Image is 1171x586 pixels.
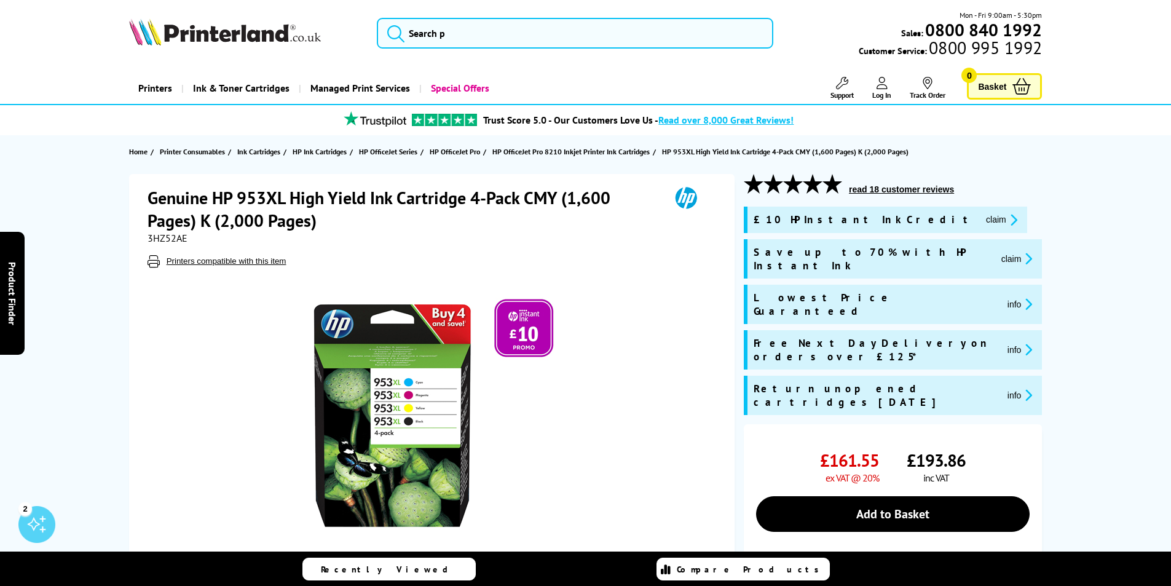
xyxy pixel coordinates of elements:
[129,145,148,158] span: Home
[754,213,976,227] span: £10 HP Instant Ink Credit
[656,558,830,580] a: Compare Products
[129,145,151,158] a: Home
[359,145,417,158] span: HP OfficeJet Series
[148,232,187,244] span: 3HZ52AE
[910,77,945,100] a: Track Order
[982,213,1021,227] button: promo-description
[483,114,794,126] a: Trust Score 5.0 - Our Customers Love Us -Read over 8,000 Great Reviews!
[18,502,32,515] div: 2
[160,145,225,158] span: Printer Consumables
[6,261,18,325] span: Product Finder
[293,145,347,158] span: HP Ink Cartridges
[925,18,1042,41] b: 0800 840 1992
[160,145,228,158] a: Printer Consumables
[193,73,290,104] span: Ink & Toner Cartridges
[430,145,480,158] span: HP OfficeJet Pro
[658,186,714,209] img: HP
[313,292,554,533] img: HP 953XL High Yield Ink Cartridge 4-Pack CMY (1,600 Pages) K (2,000 Pages)
[419,73,499,104] a: Special Offers
[923,472,949,484] span: inc VAT
[412,114,477,126] img: trustpilot rating
[845,184,958,195] button: read 18 customer reviews
[129,18,362,48] a: Printerland Logo
[872,77,891,100] a: Log In
[1004,297,1036,311] button: promo-description
[377,18,773,49] input: Search p
[129,73,181,104] a: Printers
[338,111,412,127] img: trustpilot rating
[756,496,1030,532] a: Add to Basket
[662,145,912,158] a: HP 953XL High Yield Ink Cartridge 4-Pack CMY (1,600 Pages) K (2,000 Pages)
[859,42,1042,57] span: Customer Service:
[978,78,1006,95] span: Basket
[830,90,854,100] span: Support
[658,114,794,126] span: Read over 8,000 Great Reviews!
[677,564,826,575] span: Compare Products
[1004,342,1036,357] button: promo-description
[754,291,998,318] span: Lowest Price Guaranteed
[830,77,854,100] a: Support
[129,18,321,46] img: Printerland Logo
[302,558,476,580] a: Recently Viewed
[359,145,420,158] a: HP OfficeJet Series
[237,145,283,158] a: Ink Cartridges
[492,145,650,158] span: HP OfficeJet Pro 8210 Inkjet Printer Ink Cartridges
[872,90,891,100] span: Log In
[293,145,350,158] a: HP Ink Cartridges
[148,186,658,232] h1: Genuine HP 953XL High Yield Ink Cartridge 4-Pack CMY (1,600 Pages) K (2,000 Pages)
[927,42,1042,53] span: 0800 995 1992
[181,73,299,104] a: Ink & Toner Cartridges
[754,382,998,409] span: Return unopened cartridges [DATE]
[923,24,1042,36] a: 0800 840 1992
[754,245,992,272] span: Save up to 70% with HP Instant Ink
[1004,388,1036,402] button: promo-description
[430,145,483,158] a: HP OfficeJet Pro
[826,472,879,484] span: ex VAT @ 20%
[163,256,290,266] button: Printers compatible with this item
[907,449,966,472] span: £193.86
[754,336,998,363] span: Free Next Day Delivery on orders over £125*
[492,145,653,158] a: HP OfficeJet Pro 8210 Inkjet Printer Ink Cartridges
[961,68,977,83] span: 0
[299,73,419,104] a: Managed Print Services
[960,9,1042,21] span: Mon - Fri 9:00am - 5:30pm
[967,73,1042,100] a: Basket 0
[321,564,460,575] span: Recently Viewed
[998,251,1036,266] button: promo-description
[820,449,879,472] span: £161.55
[662,145,909,158] span: HP 953XL High Yield Ink Cartridge 4-Pack CMY (1,600 Pages) K (2,000 Pages)
[901,27,923,39] span: Sales:
[237,145,280,158] span: Ink Cartridges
